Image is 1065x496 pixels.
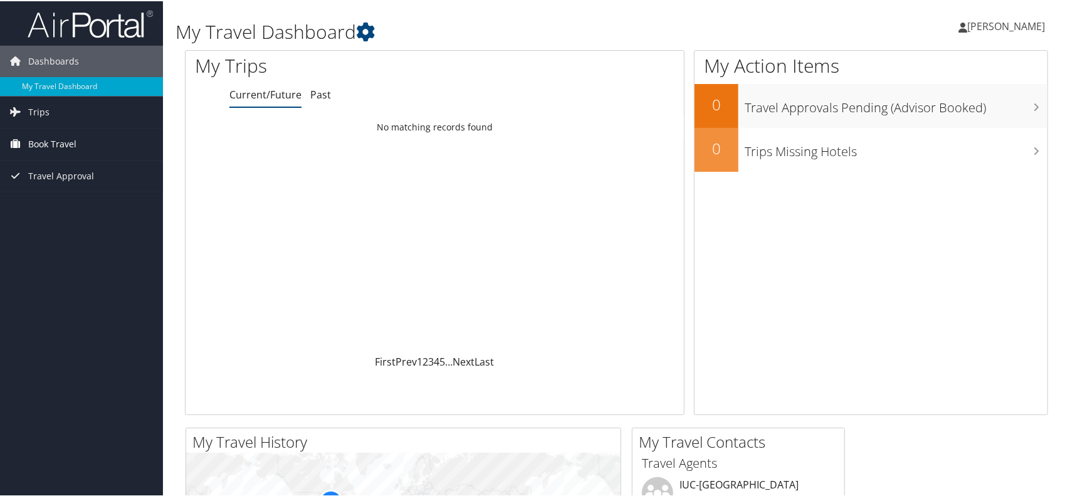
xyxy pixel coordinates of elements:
h2: 0 [695,93,738,114]
a: First [375,354,396,367]
a: Next [453,354,475,367]
a: Prev [396,354,417,367]
h3: Travel Agents [642,453,835,471]
span: … [445,354,453,367]
a: 2 [422,354,428,367]
a: 1 [417,354,422,367]
a: 0Travel Approvals Pending (Advisor Booked) [695,83,1047,127]
a: 4 [434,354,439,367]
h2: 0 [695,137,738,158]
h3: Trips Missing Hotels [745,135,1047,159]
h2: My Travel History [192,430,621,451]
a: 0Trips Missing Hotels [695,127,1047,171]
td: No matching records found [186,115,684,137]
a: 3 [428,354,434,367]
h2: My Travel Contacts [639,430,844,451]
span: Trips [28,95,50,127]
img: airportal-logo.png [28,8,153,38]
a: Past [310,87,331,100]
span: Dashboards [28,45,79,76]
h3: Travel Approvals Pending (Advisor Booked) [745,92,1047,115]
a: 5 [439,354,445,367]
h1: My Action Items [695,51,1047,78]
span: [PERSON_NAME] [967,18,1045,32]
h1: My Trips [195,51,467,78]
span: Travel Approval [28,159,94,191]
a: [PERSON_NAME] [958,6,1057,44]
span: Book Travel [28,127,76,159]
a: Last [475,354,494,367]
a: Current/Future [229,87,302,100]
h1: My Travel Dashboard [176,18,763,44]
